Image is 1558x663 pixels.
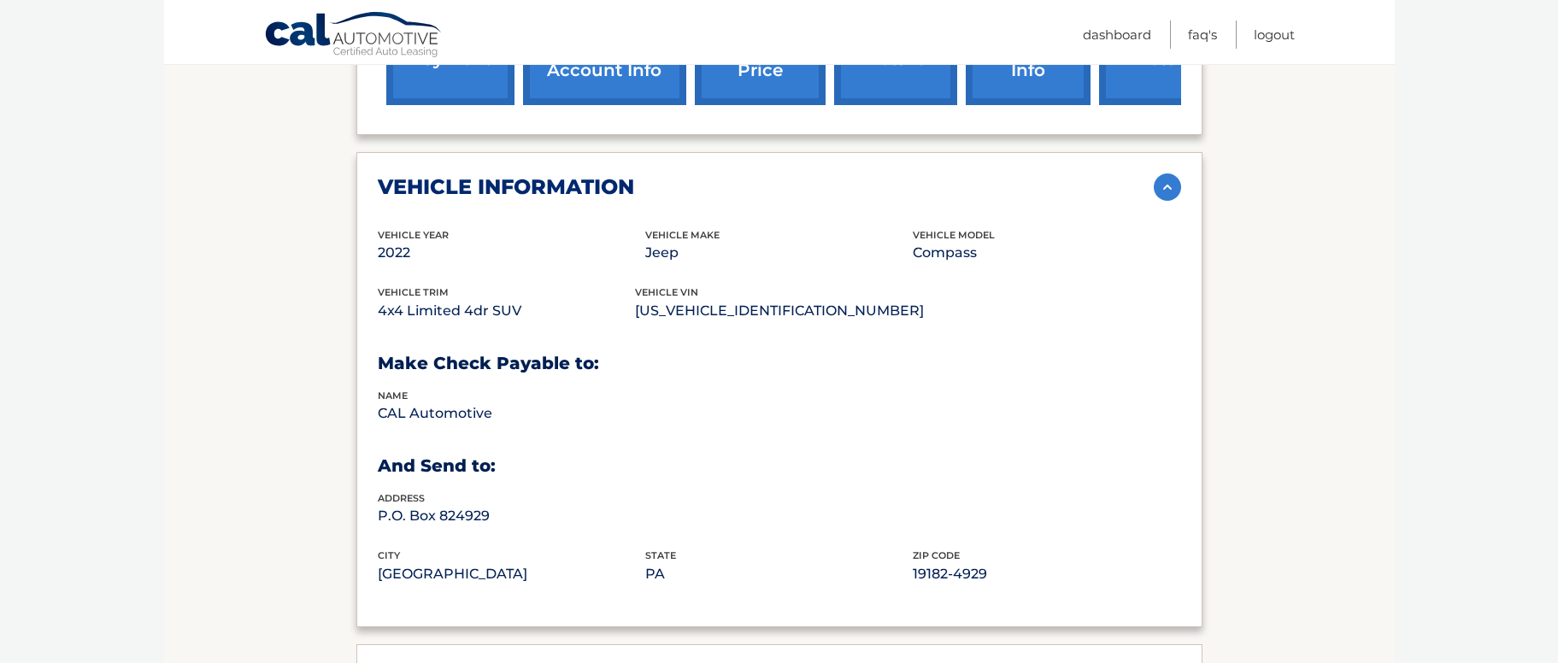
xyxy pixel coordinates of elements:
p: Jeep [645,241,913,265]
p: [US_VEHICLE_IDENTIFICATION_NUMBER] [635,299,924,323]
p: 2022 [378,241,645,265]
h3: And Send to: [378,455,1181,477]
h2: vehicle information [378,174,634,200]
span: vehicle make [645,229,720,241]
span: vehicle Year [378,229,449,241]
span: vehicle model [913,229,995,241]
a: FAQ's [1188,21,1217,49]
h3: Make Check Payable to: [378,353,1181,374]
p: P.O. Box 824929 [378,504,645,528]
span: vehicle vin [635,286,698,298]
span: name [378,390,408,402]
span: city [378,549,400,561]
span: zip code [913,549,960,561]
span: address [378,492,425,504]
p: PA [645,562,913,586]
p: Compass [913,241,1180,265]
img: accordion-active.svg [1154,173,1181,201]
p: 19182-4929 [913,562,1180,586]
span: state [645,549,676,561]
span: vehicle trim [378,286,449,298]
a: Cal Automotive [264,11,444,61]
a: Dashboard [1083,21,1151,49]
a: Logout [1254,21,1295,49]
p: CAL Automotive [378,402,645,425]
p: [GEOGRAPHIC_DATA] [378,562,645,586]
p: 4x4 Limited 4dr SUV [378,299,635,323]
